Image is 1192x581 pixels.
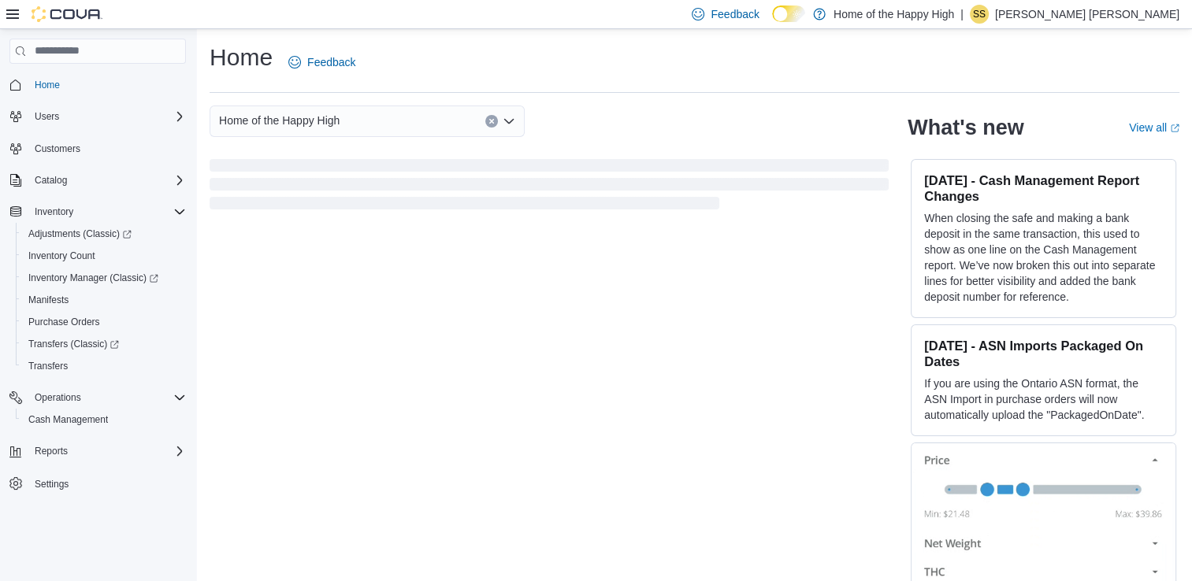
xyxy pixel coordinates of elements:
[1170,124,1179,133] svg: External link
[3,201,192,223] button: Inventory
[22,246,102,265] a: Inventory Count
[3,105,192,128] button: Users
[22,410,186,429] span: Cash Management
[908,115,1023,140] h2: What's new
[22,290,186,309] span: Manifests
[35,142,80,155] span: Customers
[16,409,192,431] button: Cash Management
[35,110,59,123] span: Users
[22,410,114,429] a: Cash Management
[503,115,515,128] button: Open list of options
[3,387,192,409] button: Operations
[307,54,355,70] span: Feedback
[28,228,132,240] span: Adjustments (Classic)
[35,391,81,404] span: Operations
[28,272,158,284] span: Inventory Manager (Classic)
[485,115,498,128] button: Clear input
[28,139,186,158] span: Customers
[16,333,192,355] a: Transfers (Classic)
[9,67,186,536] nav: Complex example
[22,313,186,331] span: Purchase Orders
[22,224,138,243] a: Adjustments (Classic)
[35,478,69,490] span: Settings
[995,5,1179,24] p: [PERSON_NAME] [PERSON_NAME]
[16,355,192,377] button: Transfers
[22,290,75,309] a: Manifests
[35,205,73,218] span: Inventory
[28,316,100,328] span: Purchase Orders
[16,311,192,333] button: Purchase Orders
[1129,121,1179,134] a: View allExternal link
[210,162,889,213] span: Loading
[35,174,67,187] span: Catalog
[3,137,192,160] button: Customers
[3,472,192,494] button: Settings
[28,473,186,493] span: Settings
[3,440,192,462] button: Reports
[22,357,186,376] span: Transfers
[973,5,986,24] span: SS
[22,246,186,265] span: Inventory Count
[711,6,759,22] span: Feedback
[16,245,192,267] button: Inventory Count
[28,442,186,461] span: Reports
[28,338,119,350] span: Transfers (Classic)
[22,268,165,287] a: Inventory Manager (Classic)
[22,335,125,353] a: Transfers (Classic)
[28,171,186,190] span: Catalog
[35,79,60,91] span: Home
[28,442,74,461] button: Reports
[3,73,192,96] button: Home
[28,475,75,494] a: Settings
[22,357,74,376] a: Transfers
[28,294,69,306] span: Manifests
[210,42,273,73] h1: Home
[219,111,340,130] span: Home of the Happy High
[22,313,106,331] a: Purchase Orders
[834,5,954,24] p: Home of the Happy High
[970,5,989,24] div: Shivani Shivani
[28,202,186,221] span: Inventory
[16,289,192,311] button: Manifests
[28,171,73,190] button: Catalog
[772,22,773,23] span: Dark Mode
[28,76,66,94] a: Home
[16,223,192,245] a: Adjustments (Classic)
[924,376,1163,423] p: If you are using the Ontario ASN format, the ASN Import in purchase orders will now automatically...
[22,335,186,353] span: Transfers (Classic)
[924,338,1163,369] h3: [DATE] - ASN Imports Packaged On Dates
[960,5,964,24] p: |
[772,6,805,22] input: Dark Mode
[22,224,186,243] span: Adjustments (Classic)
[32,6,102,22] img: Cova
[28,75,186,94] span: Home
[28,107,186,126] span: Users
[16,267,192,289] a: Inventory Manager (Classic)
[28,388,87,407] button: Operations
[28,388,186,407] span: Operations
[28,250,95,262] span: Inventory Count
[282,46,362,78] a: Feedback
[22,268,186,287] span: Inventory Manager (Classic)
[35,445,68,457] span: Reports
[28,413,108,426] span: Cash Management
[28,360,68,372] span: Transfers
[28,107,65,126] button: Users
[3,169,192,191] button: Catalog
[924,172,1163,204] h3: [DATE] - Cash Management Report Changes
[28,202,80,221] button: Inventory
[28,139,87,158] a: Customers
[924,210,1163,305] p: When closing the safe and making a bank deposit in the same transaction, this used to show as one...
